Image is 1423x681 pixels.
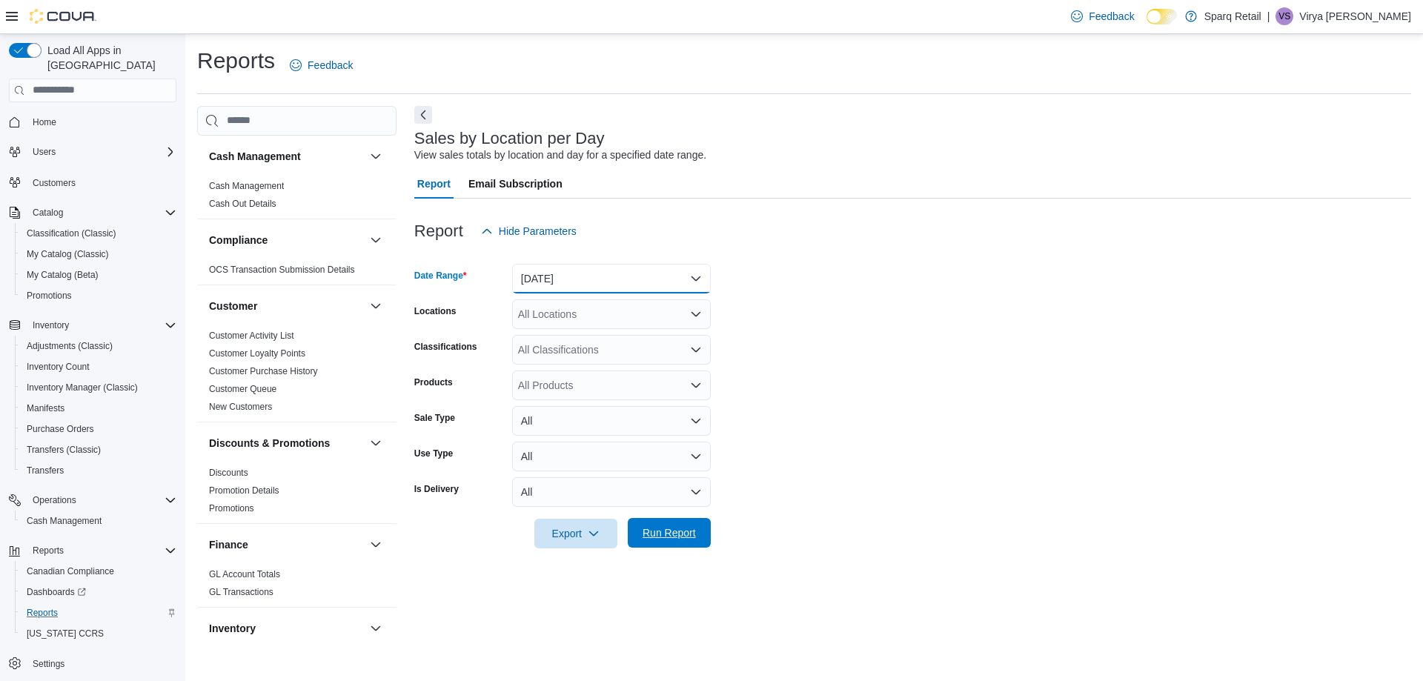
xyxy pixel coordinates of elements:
[21,358,96,376] a: Inventory Count
[209,485,279,496] span: Promotion Details
[3,653,182,674] button: Settings
[534,519,617,548] button: Export
[499,224,577,239] span: Hide Parameters
[27,173,176,191] span: Customers
[15,439,182,460] button: Transfers (Classic)
[209,265,355,275] a: OCS Transaction Submission Details
[209,587,273,597] a: GL Transactions
[367,231,385,249] button: Compliance
[27,565,114,577] span: Canadian Compliance
[209,468,248,478] a: Discounts
[15,460,182,481] button: Transfers
[21,512,176,530] span: Cash Management
[209,621,364,636] button: Inventory
[27,316,176,334] span: Inventory
[3,315,182,336] button: Inventory
[209,330,294,342] span: Customer Activity List
[21,245,115,263] a: My Catalog (Classic)
[628,518,711,548] button: Run Report
[15,419,182,439] button: Purchase Orders
[414,305,457,317] label: Locations
[209,348,305,359] a: Customer Loyalty Points
[21,462,70,479] a: Transfers
[3,111,182,133] button: Home
[27,586,86,598] span: Dashboards
[643,525,696,540] span: Run Report
[21,441,176,459] span: Transfers (Classic)
[209,181,284,191] a: Cash Management
[27,607,58,619] span: Reports
[33,319,69,331] span: Inventory
[21,287,78,305] a: Promotions
[414,147,706,163] div: View sales totals by location and day for a specified date range.
[1089,9,1134,24] span: Feedback
[21,399,176,417] span: Manifests
[468,169,563,199] span: Email Subscription
[197,565,397,607] div: Finance
[21,441,107,459] a: Transfers (Classic)
[21,562,120,580] a: Canadian Compliance
[33,545,64,557] span: Reports
[3,171,182,193] button: Customers
[690,379,702,391] button: Open list of options
[27,654,176,673] span: Settings
[690,344,702,356] button: Open list of options
[284,50,359,80] a: Feedback
[27,269,99,281] span: My Catalog (Beta)
[21,379,176,396] span: Inventory Manager (Classic)
[21,583,92,601] a: Dashboards
[21,266,105,284] a: My Catalog (Beta)
[15,398,182,419] button: Manifests
[209,330,294,341] a: Customer Activity List
[209,436,364,451] button: Discounts & Promotions
[27,655,70,673] a: Settings
[1147,24,1147,25] span: Dark Mode
[209,401,272,413] span: New Customers
[21,337,176,355] span: Adjustments (Classic)
[27,361,90,373] span: Inventory Count
[209,264,355,276] span: OCS Transaction Submission Details
[27,227,116,239] span: Classification (Classic)
[367,619,385,637] button: Inventory
[209,621,256,636] h3: Inventory
[209,233,364,248] button: Compliance
[15,561,182,582] button: Canadian Compliance
[414,106,432,124] button: Next
[367,434,385,452] button: Discounts & Promotions
[209,537,248,552] h3: Finance
[367,536,385,554] button: Finance
[417,169,451,199] span: Report
[414,448,453,459] label: Use Type
[209,149,301,164] h3: Cash Management
[197,261,397,285] div: Compliance
[1204,7,1261,25] p: Sparq Retail
[27,204,69,222] button: Catalog
[21,379,144,396] a: Inventory Manager (Classic)
[21,462,176,479] span: Transfers
[21,562,176,580] span: Canadian Compliance
[512,264,711,293] button: [DATE]
[30,9,96,24] img: Cova
[27,402,64,414] span: Manifests
[33,146,56,158] span: Users
[27,143,176,161] span: Users
[512,477,711,507] button: All
[1278,7,1290,25] span: VS
[33,177,76,189] span: Customers
[27,465,64,476] span: Transfers
[27,174,82,192] a: Customers
[27,542,70,559] button: Reports
[21,245,176,263] span: My Catalog (Classic)
[414,341,477,353] label: Classifications
[21,287,176,305] span: Promotions
[209,569,280,579] a: GL Account Totals
[197,177,397,219] div: Cash Management
[209,502,254,514] span: Promotions
[27,628,104,640] span: [US_STATE] CCRS
[209,233,268,248] h3: Compliance
[15,356,182,377] button: Inventory Count
[21,512,107,530] a: Cash Management
[197,46,275,76] h1: Reports
[414,483,459,495] label: Is Delivery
